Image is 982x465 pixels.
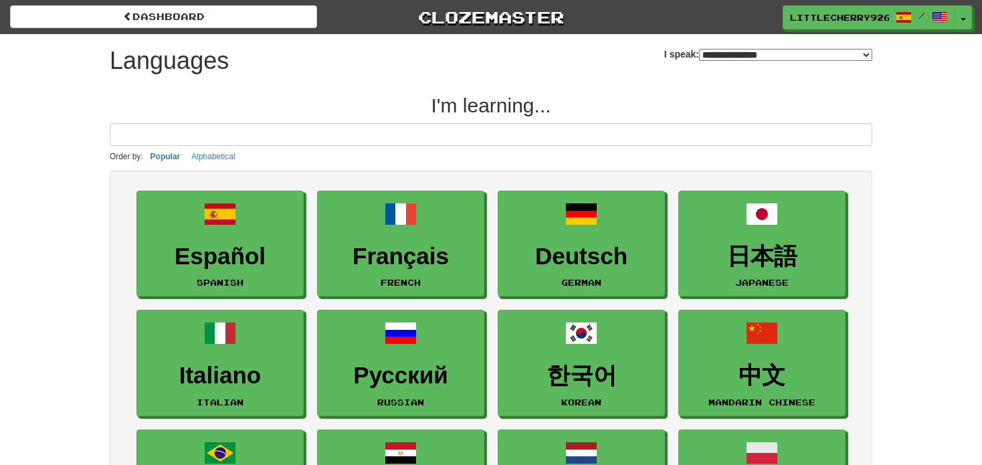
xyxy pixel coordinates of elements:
[686,244,838,270] h3: 日本語
[110,152,143,161] small: Order by:
[783,5,955,29] a: LittleCherry9267 /
[146,149,185,164] button: Popular
[505,363,658,389] h3: 한국어
[324,244,477,270] h3: Français
[317,310,484,416] a: РусскийRussian
[324,363,477,389] h3: Русский
[136,310,304,416] a: ItalianoItalian
[317,191,484,297] a: FrançaisFrench
[144,244,296,270] h3: Español
[735,278,789,287] small: Japanese
[498,191,665,297] a: DeutschGerman
[136,191,304,297] a: EspañolSpanish
[505,244,658,270] h3: Deutsch
[110,48,229,74] h1: Languages
[699,49,872,61] select: I speak:
[708,397,815,407] small: Mandarin Chinese
[10,5,317,28] a: dashboard
[790,11,889,23] span: LittleCherry9267
[686,363,838,389] h3: 中文
[678,191,846,297] a: 日本語Japanese
[561,278,601,287] small: German
[918,11,925,20] span: /
[197,397,243,407] small: Italian
[337,5,644,29] a: Clozemaster
[381,278,421,287] small: French
[498,310,665,416] a: 한국어Korean
[377,397,424,407] small: Russian
[110,94,872,116] h2: I'm learning...
[664,48,872,61] label: I speak:
[144,363,296,389] h3: Italiano
[187,149,239,164] button: Alphabetical
[561,397,601,407] small: Korean
[197,278,243,287] small: Spanish
[678,310,846,416] a: 中文Mandarin Chinese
